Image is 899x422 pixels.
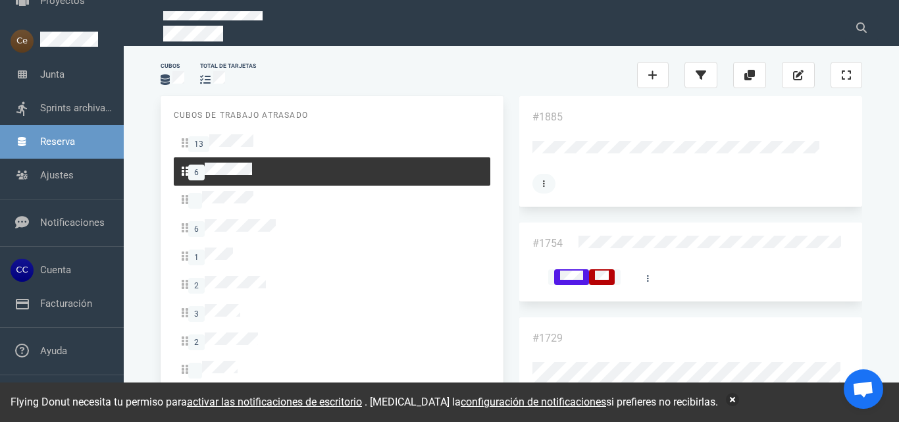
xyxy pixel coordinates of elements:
font: total de tarjetas [200,63,256,69]
a: 2 [174,327,490,356]
font: Cubos [161,63,180,69]
font: 2 [194,338,199,347]
font: 2 [194,281,199,290]
a: Ajustes [40,169,74,181]
a: 6 [174,157,490,186]
a: Sprints archivados [40,102,122,114]
font: . [MEDICAL_DATA] la [365,396,461,408]
font: Cubos de trabajo atrasado [174,111,308,120]
a: 2 [174,271,490,299]
a: 3 [174,299,490,327]
a: 13 [174,129,490,157]
a: 6 [174,214,490,242]
a: #1729 [532,332,563,344]
font: 6 [194,168,199,177]
font: Flying Donut necesita tu permiso para [11,396,187,408]
font: 6 [194,224,199,234]
font: 3 [194,309,199,319]
a: #1754 [532,237,563,250]
font: si prefieres no recibirlas. [606,396,718,408]
a: #1885 [532,111,563,123]
a: 1 [174,242,490,271]
a: Reserva [40,136,75,147]
font: 1 [194,253,199,262]
a: Facturación [40,298,92,309]
a: Chat abierto [844,369,883,409]
font: 13 [194,140,203,149]
font: activar las notificaciones de escritorio [187,396,362,408]
a: configuración de notificaciones [461,396,606,408]
a: Junta [40,68,64,80]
